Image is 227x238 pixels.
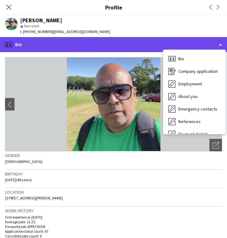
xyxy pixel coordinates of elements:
[163,78,225,90] div: Employment
[20,29,53,34] span: t. [PHONE_NUMBER]
[163,65,225,78] div: Company application
[5,219,222,224] p: Average jobs: 12.25
[5,224,222,229] p: Favourite job: APPLY NOW
[178,119,201,124] span: References
[163,52,225,65] div: Bio
[178,94,197,99] span: About you
[178,56,184,62] span: Bio
[163,103,225,115] div: Emergency contacts
[178,131,208,137] span: Payment details
[5,215,222,219] p: First experience: [DATE]
[5,208,222,214] h3: Work history
[178,81,202,87] span: Employment
[5,159,42,164] span: [DEMOGRAPHIC_DATA]
[5,177,32,182] span: [DATE] (48 years)
[5,57,222,151] img: Crew avatar or photo
[5,196,63,200] span: [STREET_ADDRESS][PERSON_NAME]
[178,68,218,74] span: Company application
[163,90,225,103] div: About you
[163,115,225,128] div: References
[5,189,222,195] h3: Location
[178,106,217,112] span: Emergency contacts
[5,153,222,158] h3: Gender
[24,24,39,28] span: Not rated
[163,128,225,140] div: Payment details
[5,229,222,234] p: Applications total count: 67
[20,18,62,23] div: [PERSON_NAME]
[53,29,110,34] span: | [EMAIL_ADDRESS][DOMAIN_NAME]
[209,139,222,151] div: Open photos pop-in
[5,171,222,177] h3: Birthday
